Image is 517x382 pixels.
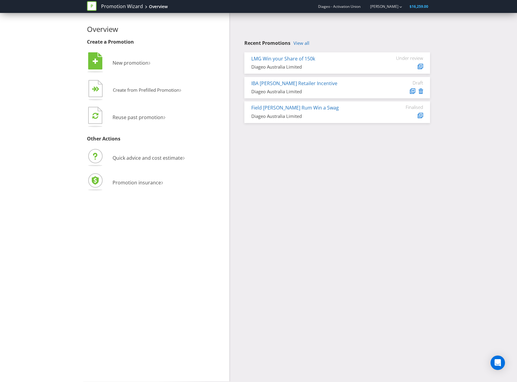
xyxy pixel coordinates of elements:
[387,80,423,85] div: Draft
[183,152,185,162] span: ›
[179,85,181,94] span: ›
[163,112,166,122] span: ›
[113,60,148,66] span: New promotion
[293,41,309,46] a: View all
[251,55,315,62] a: LMG Win your Share of 150k
[87,155,185,161] a: Quick advice and cost estimate›
[87,39,225,45] h3: Create a Promotion
[251,64,378,70] div: Diageo Australia Limited
[161,177,163,187] span: ›
[87,25,225,33] h2: Overview
[92,112,98,119] tspan: 
[251,80,337,87] a: IBA [PERSON_NAME] Retailer Incentive
[87,179,163,186] a: Promotion insurance›
[364,4,398,9] a: [PERSON_NAME]
[387,55,423,61] div: Under review
[149,4,168,10] div: Overview
[491,356,505,370] div: Open Intercom Messenger
[113,179,161,186] span: Promotion insurance
[251,113,378,119] div: Diageo Australia Limited
[93,58,98,65] tspan: 
[96,86,100,92] tspan: 
[148,57,150,67] span: ›
[410,4,428,9] span: $16,259.00
[113,87,179,93] span: Create from Prefilled Promotion
[87,79,182,103] button: Create from Prefilled Promotion›
[113,155,183,161] span: Quick advice and cost estimate
[251,88,378,95] div: Diageo Australia Limited
[101,3,143,10] a: Promotion Wizard
[87,136,225,142] h3: Other Actions
[387,104,423,110] div: Finalised
[251,104,339,111] a: Field [PERSON_NAME] Rum Win a Swag
[318,4,361,9] span: Diageo - Activation Union
[244,40,290,46] span: Recent Promotions
[113,114,163,121] span: Reuse past promotion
